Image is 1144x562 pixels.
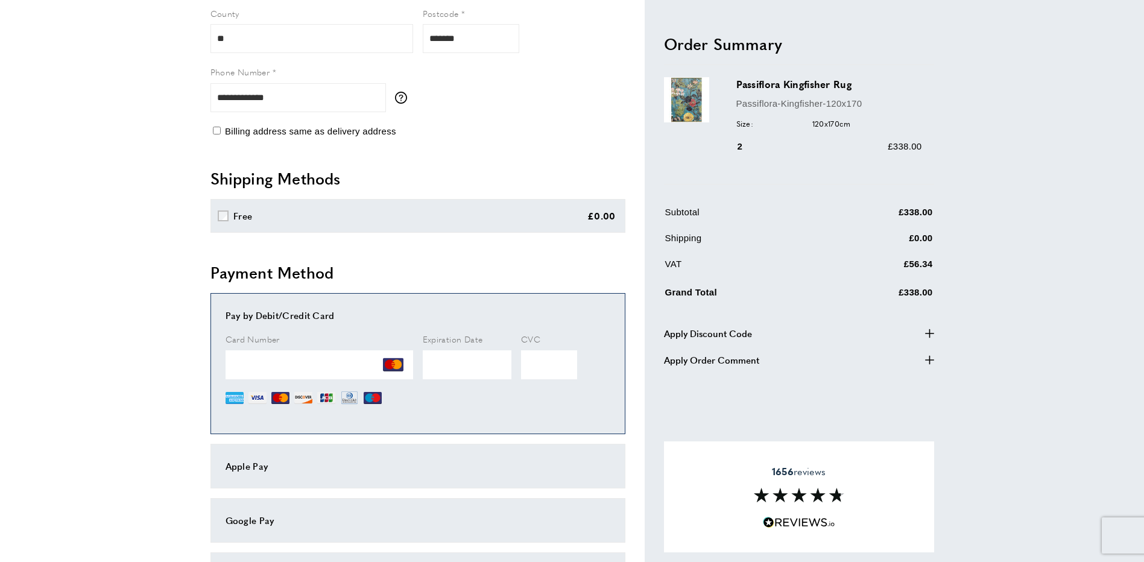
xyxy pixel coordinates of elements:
td: Grand Total [665,283,827,309]
span: reviews [772,466,826,478]
div: £0.00 [587,209,616,223]
h3: Passiflora Kingfisher Rug [736,77,922,91]
img: DN.png [340,389,359,407]
span: Size: [736,117,809,129]
td: Shipping [665,231,827,254]
span: £338.00 [888,141,921,151]
img: Reviews.io 5 stars [763,517,835,528]
div: Free [233,209,252,223]
iframe: Secure Credit Card Frame - CVV [521,350,577,379]
span: Postcode [423,7,459,19]
strong: 1656 [772,464,794,478]
iframe: Secure Credit Card Frame - Expiration Date [423,350,512,379]
div: 2 [736,139,760,154]
span: CVC [521,333,540,345]
img: MC.png [383,355,403,375]
span: County [210,7,239,19]
h2: Shipping Methods [210,168,625,189]
img: VI.png [248,389,267,407]
img: JCB.png [317,389,335,407]
img: Reviews section [754,488,844,502]
td: Subtotal [665,205,827,229]
iframe: Secure Credit Card Frame - Credit Card Number [226,350,413,379]
img: MC.png [271,389,289,407]
span: Apply Order Comment [664,352,759,367]
td: £338.00 [827,205,933,229]
td: £56.34 [827,257,933,280]
p: Passiflora-Kingfisher-120x170 [736,96,922,110]
div: Pay by Debit/Credit Card [226,308,610,323]
span: Phone Number [210,66,270,78]
button: More information [395,92,413,104]
h2: Payment Method [210,262,625,283]
h2: Order Summary [664,33,934,54]
td: £338.00 [827,283,933,309]
span: Apply Discount Code [664,326,752,340]
span: 120x170cm [812,117,851,129]
img: AE.png [226,389,244,407]
div: Apple Pay [226,459,610,473]
div: Google Pay [226,513,610,528]
td: VAT [665,257,827,280]
img: DI.png [294,389,312,407]
span: Card Number [226,333,280,345]
img: Passiflora Kingfisher Rug [664,77,709,122]
span: Expiration Date [423,333,483,345]
span: Billing address same as delivery address [225,126,396,136]
img: MI.png [364,389,382,407]
td: £0.00 [827,231,933,254]
input: Billing address same as delivery address [213,127,221,134]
